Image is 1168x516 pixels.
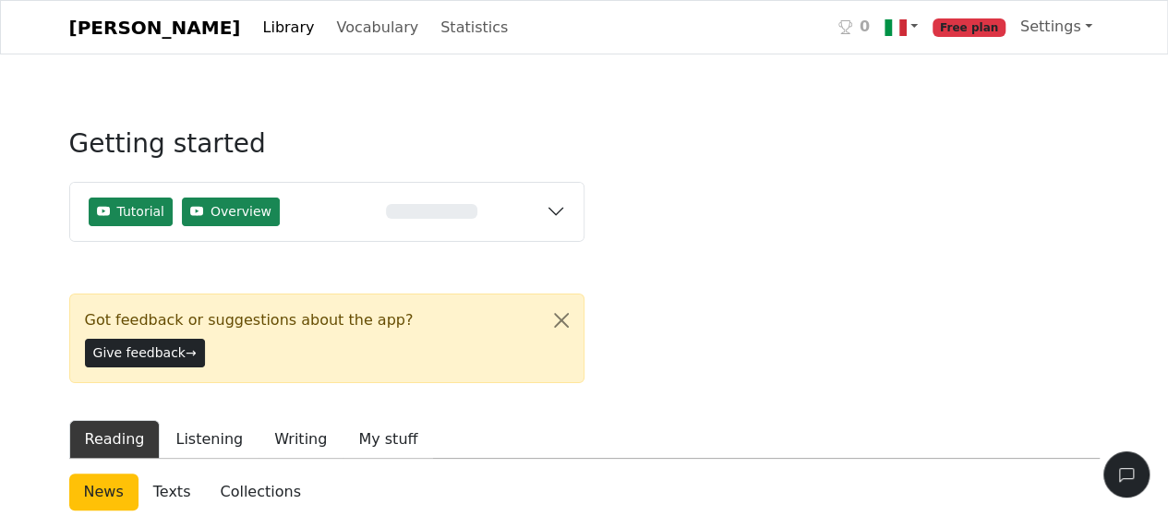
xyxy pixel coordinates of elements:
span: Got feedback or suggestions about the app? [85,309,414,331]
font: [PERSON_NAME] [69,17,241,39]
a: 0 [831,8,877,46]
span: 0 [860,16,870,38]
a: Library [255,9,321,46]
span: Free plan [933,18,1005,37]
button: TutorialOverview [70,183,584,241]
a: [PERSON_NAME] [69,9,241,46]
button: My stuff [343,420,433,459]
button: Give feedback→ [85,339,205,367]
h3: Getting started [69,128,584,174]
a: Collections [205,474,315,510]
a: Settings [1013,8,1100,45]
a: Free plan [925,8,1013,46]
img: it.svg [885,17,907,39]
button: Overview [182,198,280,226]
a: Vocabulary [329,9,426,46]
button: Listening [160,420,259,459]
span: Overview [211,202,271,222]
a: News [69,474,138,510]
button: Tutorial [89,198,173,226]
a: Texts [138,474,206,510]
button: Close alert [539,294,584,346]
button: Reading [69,420,161,459]
button: Writing [259,420,343,459]
a: Statistics [433,9,515,46]
span: Tutorial [117,202,164,222]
